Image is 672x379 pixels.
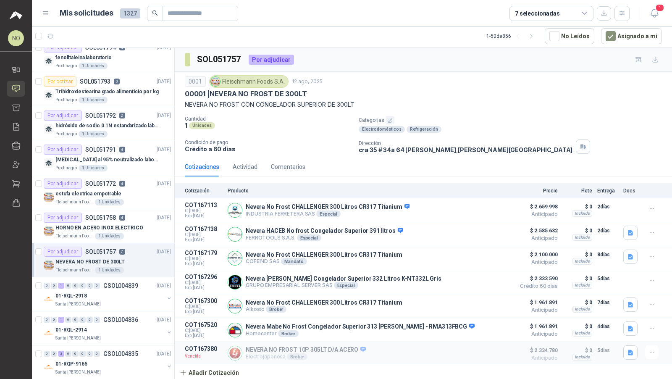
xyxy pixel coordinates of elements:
[597,250,618,260] p: 8 días
[44,56,54,66] img: Company Logo
[119,215,125,221] p: 4
[103,283,138,289] p: GSOL004839
[246,330,475,337] p: Homecenter
[44,362,54,372] img: Company Logo
[44,283,50,289] div: 0
[44,349,173,376] a: 0 0 2 0 0 0 0 0 GSOL004835[DATE] Company Logo01-RQP-9165Santa [PERSON_NAME]
[246,251,402,258] p: Nevera No Frost CHALLENGER 300 Litros CR317 Titanium
[157,78,171,86] p: [DATE]
[103,351,138,357] p: GSOL004835
[563,345,592,355] p: $ 0
[281,258,307,265] div: Mandato
[85,147,116,153] p: SOL051791
[563,202,592,212] p: $ 0
[185,122,187,129] p: 1
[55,258,125,266] p: NEVERA NO FROST DE 300LT
[55,156,160,164] p: [MEDICAL_DATA] al 95% neutralizado laboratorio
[246,323,475,331] p: Nevera Mabe No Frost Congelador Superior 313 [PERSON_NAME] - RMA313FBCG
[157,248,171,256] p: [DATE]
[55,292,87,300] p: 01-RQL-2918
[359,140,573,146] p: Dirección
[233,162,257,171] div: Actividad
[545,28,594,44] button: No Leídos
[185,89,307,98] p: 00001 | NEVERA NO FROST DE 300LT
[72,351,79,357] div: 0
[246,353,366,360] p: Electrojaponesa
[44,315,173,342] a: 0 0 1 0 0 0 0 0 GSOL004836[DATE] Company Logo01-RQL-2914Santa [PERSON_NAME]
[55,224,143,232] p: HORNO EN ACERO INOX ELECTRICO
[157,180,171,188] p: [DATE]
[94,283,100,289] div: 0
[563,321,592,332] p: $ 0
[44,145,82,155] div: Por adjudicar
[185,116,352,122] p: Cantidad
[185,333,223,338] span: Exp: [DATE]
[287,353,307,360] div: Broker
[55,88,159,96] p: Trihidroxiestearina grado alimenticio por kg
[152,10,158,16] span: search
[185,213,223,218] span: Exp: [DATE]
[185,304,223,309] span: C: [DATE]
[44,158,54,168] img: Company Logo
[185,345,223,352] p: COT167380
[185,274,223,280] p: COT167296
[516,250,558,260] span: $ 2.100.000
[597,297,618,308] p: 7 días
[516,321,558,332] span: $ 1.961.891
[246,346,366,354] p: NEVERA NO FROST 10P 305LT D/A ACERO
[516,212,558,217] span: Anticipado
[601,28,662,44] button: Asignado a mi
[32,107,174,141] a: Por adjudicarSOL0517922[DATE] Company Logohidróxido de sodio 0.1N estandarizado laboratorioProdin...
[572,210,592,217] div: Incluido
[316,211,341,217] div: Especial
[103,317,138,323] p: GSOL004836
[486,29,538,43] div: 1 - 50 de 856
[297,234,321,241] div: Especial
[44,328,54,338] img: Company Logo
[51,317,57,323] div: 0
[185,100,662,109] p: NEVERA NO FROST CON CONGELADOR SUPERIOR DE 300LT
[44,90,54,100] img: Company Logo
[185,139,352,145] p: Condición de pago
[95,199,124,205] div: 1 Unidades
[157,282,171,290] p: [DATE]
[271,162,305,171] div: Comentarios
[119,249,125,255] p: 7
[185,261,223,266] span: Exp: [DATE]
[209,75,289,88] div: Fleischmann Foods S.A.
[55,122,160,130] p: hidróxido de sodio 0.1N estandarizado laboratorio
[55,165,77,171] p: Prodinagro
[185,226,223,232] p: COT167138
[44,124,54,134] img: Company Logo
[185,188,223,194] p: Cotización
[516,202,558,212] span: $ 2.659.998
[228,251,242,265] img: Company Logo
[516,308,558,313] span: Anticipado
[79,351,86,357] div: 0
[266,306,286,313] div: Broker
[249,55,294,65] div: Por adjudicar
[228,188,511,194] p: Producto
[10,10,22,20] img: Logo peakr
[55,97,77,103] p: Prodinagro
[79,63,108,69] div: 1 Unidades
[120,8,140,18] span: 1327
[597,188,618,194] p: Entrega
[597,321,618,332] p: 4 días
[119,181,125,187] p: 4
[197,53,242,66] h3: SOL051757
[85,181,116,187] p: SOL051772
[119,113,125,118] p: 2
[597,202,618,212] p: 2 días
[79,317,86,323] div: 0
[185,352,223,361] p: Vencida
[623,188,640,194] p: Docs
[516,297,558,308] span: $ 1.961.891
[246,299,402,306] p: Nevera No Frost CHALLENGER 300 Litros CR317 Titanium
[72,317,79,323] div: 0
[185,285,223,290] span: Exp: [DATE]
[87,351,93,357] div: 0
[55,335,101,342] p: Santa [PERSON_NAME]
[563,188,592,194] p: Flete
[185,280,223,285] span: C: [DATE]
